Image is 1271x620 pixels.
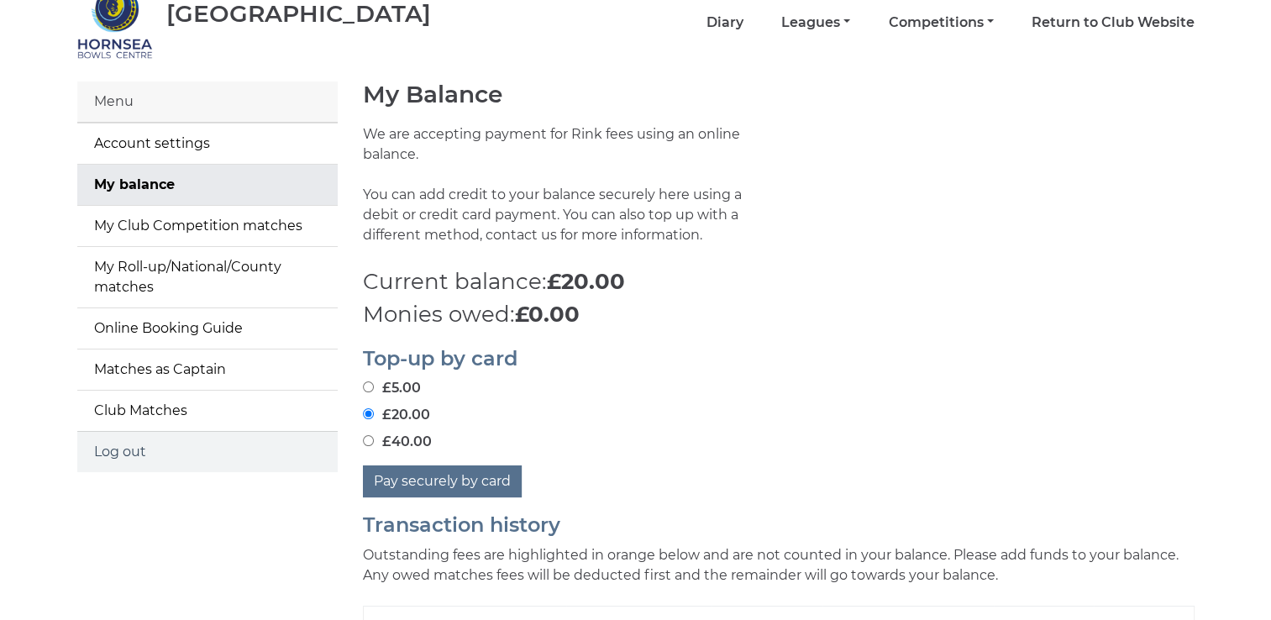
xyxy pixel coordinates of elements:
[363,378,421,398] label: £5.00
[363,432,432,452] label: £40.00
[363,514,1195,536] h2: Transaction history
[1032,13,1195,32] a: Return to Club Website
[363,408,374,419] input: £20.00
[888,13,993,32] a: Competitions
[363,381,374,392] input: £5.00
[166,1,431,27] div: [GEOGRAPHIC_DATA]
[547,268,625,295] strong: £20.00
[77,308,338,349] a: Online Booking Guide
[77,81,338,123] div: Menu
[77,349,338,390] a: Matches as Captain
[363,124,766,265] p: We are accepting payment for Rink fees using an online balance. You can add credit to your balanc...
[363,265,1195,298] p: Current balance:
[706,13,743,32] a: Diary
[363,298,1195,331] p: Monies owed:
[77,432,338,472] a: Log out
[77,391,338,431] a: Club Matches
[363,545,1195,586] p: Outstanding fees are highlighted in orange below and are not counted in your balance. Please add ...
[77,123,338,164] a: Account settings
[77,247,338,307] a: My Roll-up/National/County matches
[363,348,1195,370] h2: Top-up by card
[363,465,522,497] button: Pay securely by card
[781,13,850,32] a: Leagues
[363,81,1195,108] h1: My Balance
[363,435,374,446] input: £40.00
[515,301,580,328] strong: £0.00
[363,405,430,425] label: £20.00
[77,165,338,205] a: My balance
[77,206,338,246] a: My Club Competition matches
